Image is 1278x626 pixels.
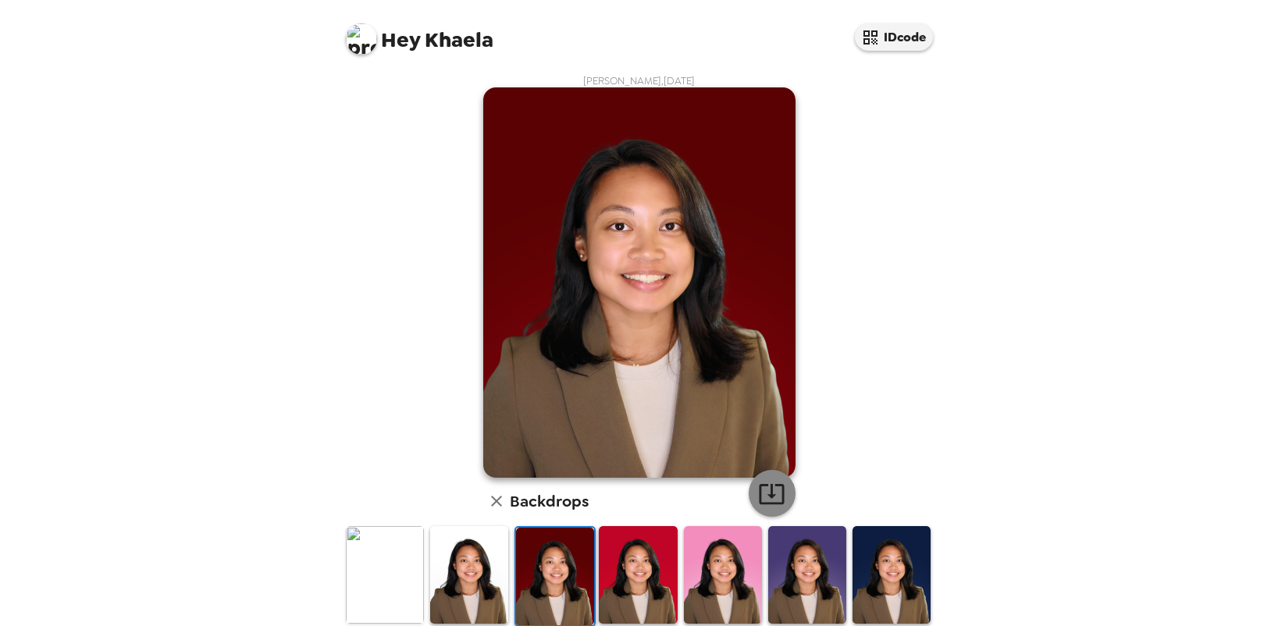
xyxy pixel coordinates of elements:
button: IDcode [855,23,933,51]
span: [PERSON_NAME] , [DATE] [583,74,695,87]
span: Khaela [346,16,493,51]
img: user [483,87,796,478]
img: profile pic [346,23,377,55]
img: Original [346,526,424,624]
span: Hey [381,26,420,54]
h6: Backdrops [510,489,589,514]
